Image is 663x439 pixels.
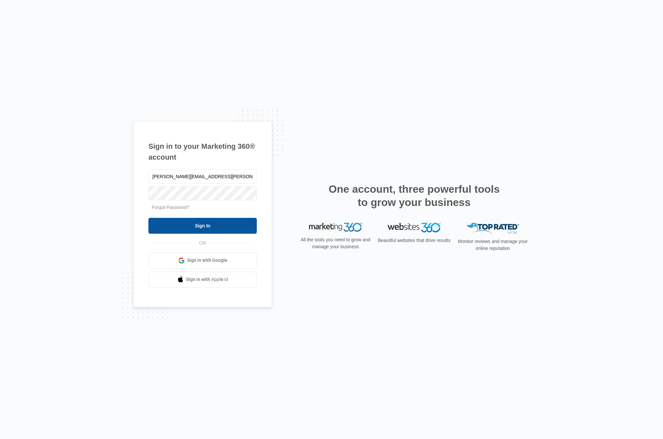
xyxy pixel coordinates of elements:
input: Email [148,170,257,183]
p: Monitor reviews and manage your online reputation [456,238,530,252]
h1: Sign in to your Marketing 360® account [148,141,257,163]
span: Sign in with Google [187,257,227,264]
span: Sign in with Apple Id [186,276,228,283]
p: All the tools you need to grow and manage your business [298,236,372,250]
p: Beautiful websites that drive results [377,237,451,244]
img: Marketing 360 [309,223,362,232]
img: Websites 360 [388,223,441,232]
a: Sign in with Google [148,253,257,268]
a: Sign in with Apple Id [148,272,257,288]
input: Sign In [148,218,257,234]
span: OR [195,240,211,247]
h2: One account, three powerful tools to grow your business [327,182,502,209]
a: Forgot Password? [152,205,189,210]
img: Top Rated Local [466,223,519,234]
